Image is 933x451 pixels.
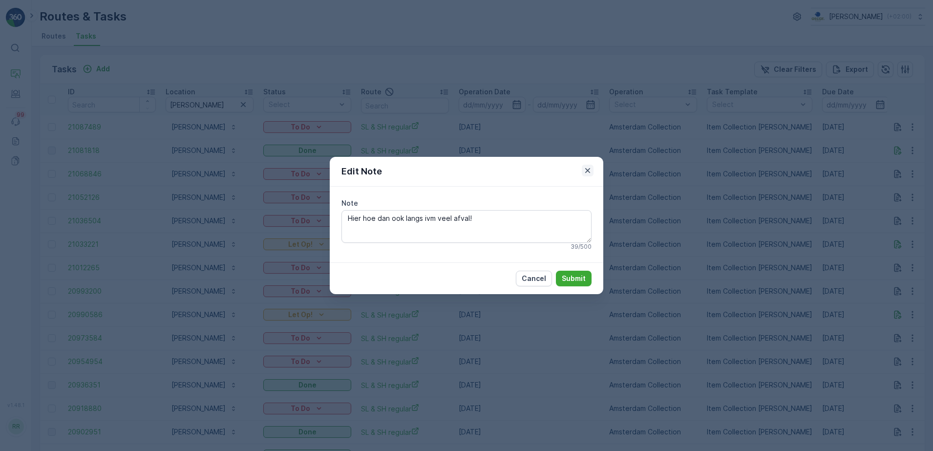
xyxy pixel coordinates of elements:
[556,271,592,286] button: Submit
[522,274,546,283] p: Cancel
[516,271,552,286] button: Cancel
[571,243,592,251] p: 39 / 500
[341,210,592,242] textarea: Hier hoe dan ook langs ivm veel afval!
[562,274,586,283] p: Submit
[341,199,358,207] label: Note
[341,165,382,178] p: Edit Note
